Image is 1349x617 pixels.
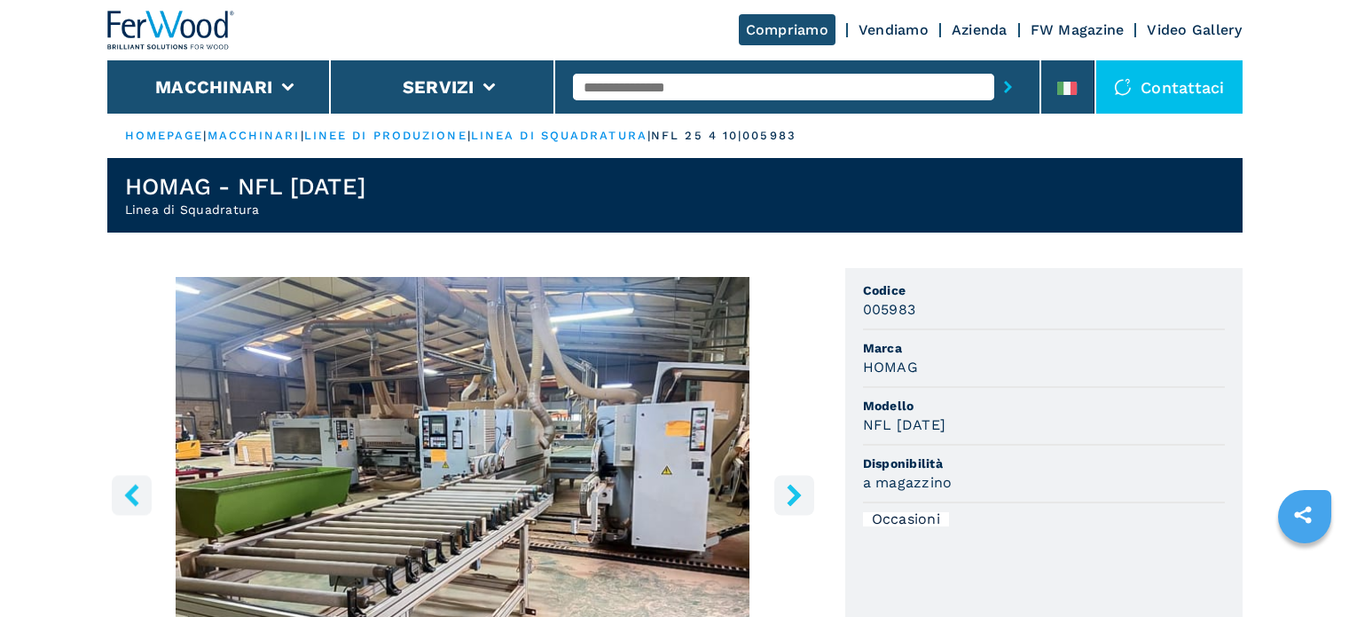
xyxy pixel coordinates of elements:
[863,415,946,435] h3: NFL [DATE]
[863,397,1225,415] span: Modello
[863,472,953,493] h3: a magazzino
[467,129,471,142] span: |
[647,129,651,142] span: |
[1274,537,1336,604] iframe: Chat
[107,11,235,50] img: Ferwood
[774,475,814,515] button: right-button
[203,129,207,142] span: |
[863,339,1225,357] span: Marca
[863,512,949,526] div: Occasioni
[651,128,742,144] p: nfl 25 4 10 |
[863,455,1225,472] span: Disponibilità
[952,21,1008,38] a: Azienda
[1147,21,1242,38] a: Video Gallery
[1031,21,1125,38] a: FW Magazine
[994,67,1022,107] button: submit-button
[1096,60,1243,114] div: Contattaci
[112,475,152,515] button: left-button
[301,129,304,142] span: |
[863,299,916,320] h3: 005983
[742,128,796,144] p: 005983
[471,129,647,142] a: linea di squadratura
[863,357,918,377] h3: HOMAG
[125,172,366,201] h1: HOMAG - NFL [DATE]
[859,21,929,38] a: Vendiamo
[1114,78,1132,96] img: Contattaci
[125,129,204,142] a: HOMEPAGE
[208,129,301,142] a: macchinari
[1281,493,1325,537] a: sharethis
[403,76,475,98] button: Servizi
[863,281,1225,299] span: Codice
[155,76,273,98] button: Macchinari
[125,201,366,218] h2: Linea di Squadratura
[739,14,835,45] a: Compriamo
[304,129,467,142] a: linee di produzione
